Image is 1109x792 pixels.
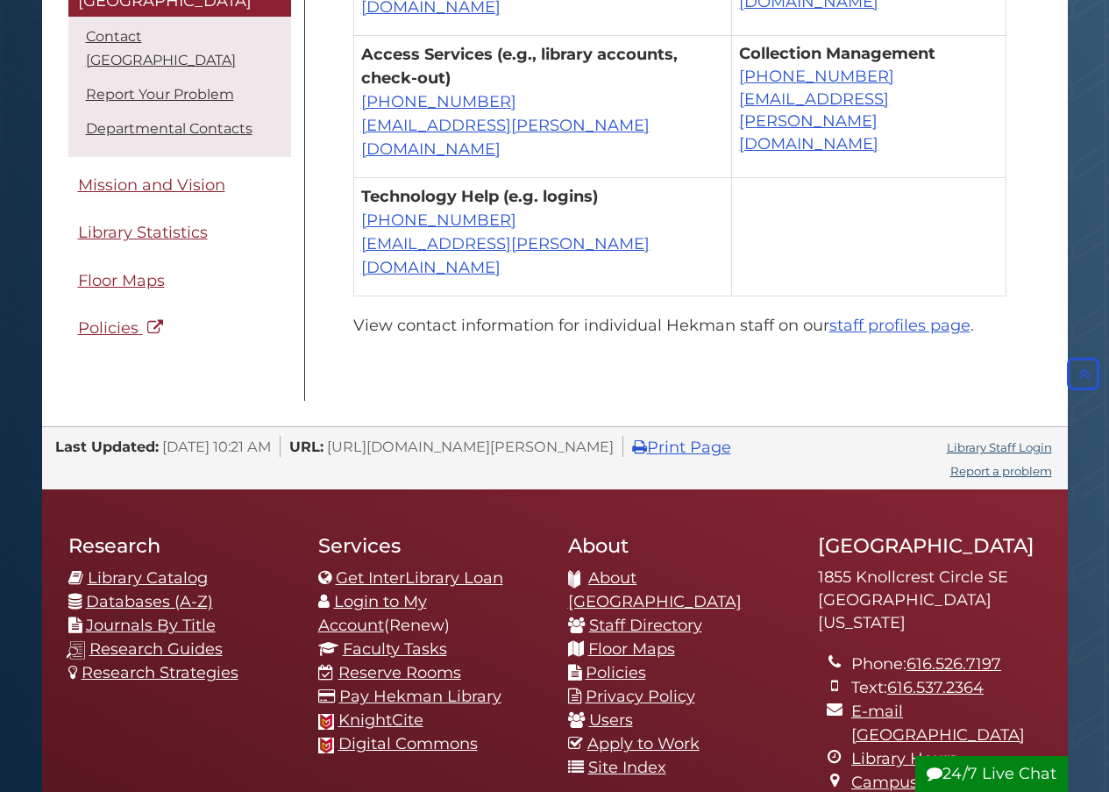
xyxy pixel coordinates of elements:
[588,758,666,777] a: Site Index
[851,676,1041,700] li: Text:
[1063,364,1105,383] a: Back to Top
[318,738,334,753] img: Calvin favicon logo
[68,165,291,204] a: Mission and Vision
[586,663,646,682] a: Policies
[361,234,650,277] a: [EMAIL_ADDRESS][PERSON_NAME][DOMAIN_NAME]
[338,663,461,682] a: Reserve Rooms
[851,653,1041,676] li: Phone:
[361,92,516,111] a: [PHONE_NUMBER]
[739,89,889,153] a: [EMAIL_ADDRESS][PERSON_NAME][DOMAIN_NAME]
[338,734,478,753] a: Digital Commons
[318,590,542,638] li: (Renew)
[78,270,165,289] span: Floor Maps
[82,663,238,682] a: Research Strategies
[950,464,1052,478] a: Report a problem
[86,119,252,136] a: Departmental Contacts
[318,533,542,558] h2: Services
[318,592,427,635] a: Login to My Account
[887,678,984,697] a: 616.537.2364
[353,314,1006,338] p: View contact information for individual Hekman staff on our .
[339,687,501,706] a: Pay Hekman Library
[55,438,159,455] span: Last Updated:
[915,756,1068,792] button: 24/7 Live Chat
[88,568,208,588] a: Library Catalog
[338,710,423,730] a: KnightCite
[851,702,1025,745] a: E-mail [GEOGRAPHIC_DATA]
[86,592,213,611] a: Databases (A-Z)
[906,654,1001,674] a: 616.526.7197
[361,187,598,206] strong: Technology Help (e.g. logins)
[343,639,447,659] a: Faculty Tasks
[587,734,700,753] a: Apply to Work
[68,213,291,253] a: Library Statistics
[739,67,894,86] a: [PHONE_NUMBER]
[589,616,702,635] a: Staff Directory
[818,533,1041,558] h2: [GEOGRAPHIC_DATA]
[68,260,291,300] a: Floor Maps
[632,438,731,457] a: Print Page
[67,641,85,660] img: research-guides-icon-white_37x37.png
[361,45,678,88] b: Access Services (e.g., library accounts, check-out)
[588,639,675,659] a: Floor Maps
[86,27,236,68] a: Contact [GEOGRAPHIC_DATA]
[589,710,633,730] a: Users
[586,687,695,706] a: Privacy Policy
[818,567,1041,634] address: 1855 Knollcrest Circle SE [GEOGRAPHIC_DATA][US_STATE]
[68,309,291,348] a: Policies
[361,210,516,230] a: [PHONE_NUMBER]
[86,85,234,102] a: Report Your Problem
[318,714,334,730] img: Calvin favicon logo
[289,438,323,455] span: URL:
[829,316,970,335] a: staff profiles page
[78,223,208,242] span: Library Statistics
[947,440,1052,454] a: Library Staff Login
[89,639,223,659] a: Research Guides
[361,116,650,159] a: [EMAIL_ADDRESS][PERSON_NAME][DOMAIN_NAME]
[78,318,139,338] span: Policies
[739,44,935,63] strong: Collection Management
[851,749,957,768] a: Library Hours
[336,568,503,588] a: Get InterLibrary Loan
[68,533,292,558] h2: Research
[568,533,792,558] h2: About
[78,175,225,194] span: Mission and Vision
[632,439,647,455] i: Print Page
[327,438,614,455] span: [URL][DOMAIN_NAME][PERSON_NAME]
[162,438,271,455] span: [DATE] 10:21 AM
[86,616,216,635] a: Journals By Title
